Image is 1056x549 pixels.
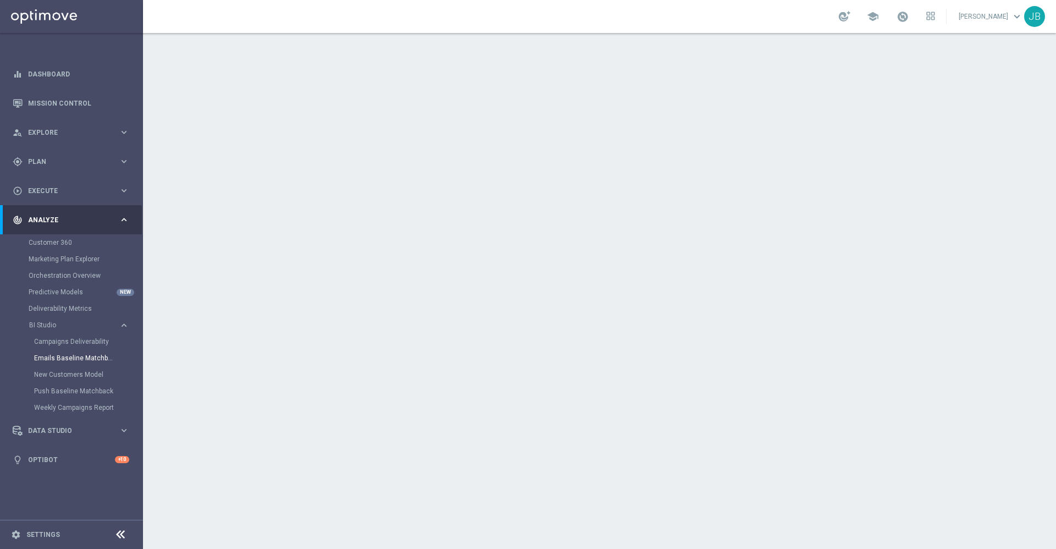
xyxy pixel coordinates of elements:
span: keyboard_arrow_down [1011,10,1023,23]
span: Analyze [28,217,119,223]
div: Push Baseline Matchback [34,383,142,399]
i: play_circle_outline [13,186,23,196]
span: BI Studio [29,322,108,328]
div: Customer 360 [29,234,142,251]
button: lightbulb Optibot +10 [12,455,130,464]
a: Emails Baseline Matchback [34,354,114,363]
i: keyboard_arrow_right [119,185,129,196]
button: person_search Explore keyboard_arrow_right [12,128,130,137]
div: Mission Control [13,89,129,118]
div: Weekly Campaigns Report [34,399,142,416]
button: Mission Control [12,99,130,108]
span: Explore [28,129,119,136]
div: Deliverability Metrics [29,300,142,317]
div: Predictive Models [29,284,142,300]
i: keyboard_arrow_right [119,127,129,138]
div: New Customers Model [34,366,142,383]
i: keyboard_arrow_right [119,156,129,167]
i: keyboard_arrow_right [119,425,129,436]
div: Optibot [13,445,129,474]
div: Emails Baseline Matchback [34,350,142,366]
i: track_changes [13,215,23,225]
a: New Customers Model [34,370,114,379]
div: Data Studio [13,426,119,436]
span: Data Studio [28,427,119,434]
i: equalizer [13,69,23,79]
span: school [867,10,879,23]
i: keyboard_arrow_right [119,215,129,225]
a: Mission Control [28,89,129,118]
div: Campaigns Deliverability [34,333,142,350]
a: [PERSON_NAME]keyboard_arrow_down [958,8,1024,25]
i: person_search [13,128,23,138]
span: Plan [28,158,119,165]
a: Campaigns Deliverability [34,337,114,346]
div: NEW [117,289,134,296]
div: BI Studio [29,322,119,328]
button: equalizer Dashboard [12,70,130,79]
div: Orchestration Overview [29,267,142,284]
a: Deliverability Metrics [29,304,114,313]
i: gps_fixed [13,157,23,167]
a: Weekly Campaigns Report [34,403,114,412]
div: Marketing Plan Explorer [29,251,142,267]
a: Push Baseline Matchback [34,387,114,396]
i: settings [11,530,21,540]
button: BI Studio keyboard_arrow_right [29,321,130,330]
button: play_circle_outline Execute keyboard_arrow_right [12,186,130,195]
i: lightbulb [13,455,23,465]
a: Predictive Models [29,288,114,297]
a: Dashboard [28,59,129,89]
div: BI Studio [29,317,142,416]
a: Marketing Plan Explorer [29,255,114,263]
button: gps_fixed Plan keyboard_arrow_right [12,157,130,166]
div: Execute [13,186,119,196]
div: JB [1024,6,1045,27]
div: Dashboard [13,59,129,89]
i: keyboard_arrow_right [119,320,129,331]
div: +10 [115,456,129,463]
div: Explore [13,128,119,138]
a: Settings [26,531,60,538]
span: Execute [28,188,119,194]
a: Customer 360 [29,238,114,247]
div: Analyze [13,215,119,225]
a: Optibot [28,445,115,474]
button: Data Studio keyboard_arrow_right [12,426,130,435]
a: Orchestration Overview [29,271,114,280]
button: track_changes Analyze keyboard_arrow_right [12,216,130,224]
div: Plan [13,157,119,167]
